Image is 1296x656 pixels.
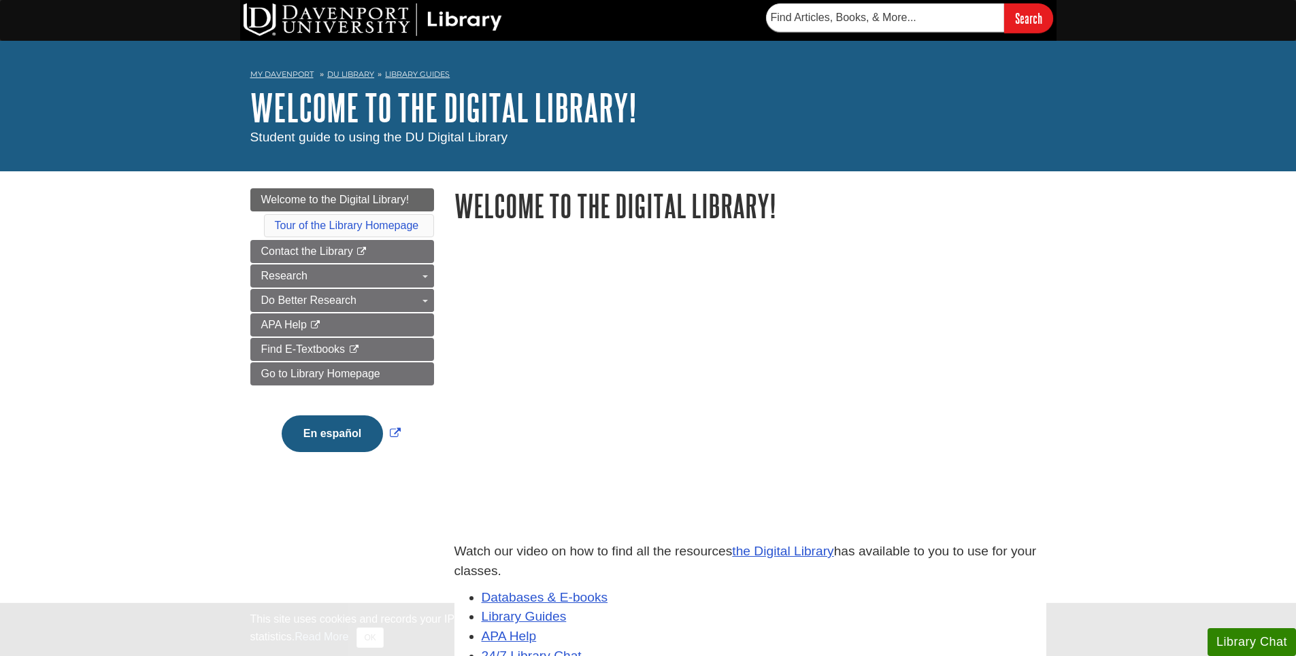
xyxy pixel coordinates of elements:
span: Welcome to the Digital Library! [261,194,410,205]
span: Student guide to using the DU Digital Library [250,130,508,144]
a: Do Better Research [250,289,434,312]
a: Welcome to the Digital Library! [250,188,434,211]
a: Welcome to the Digital Library! [250,86,637,128]
a: Library Guides [385,69,450,79]
a: Library Guides [482,609,567,623]
button: Library Chat [1208,628,1296,656]
div: Guide Page Menu [250,188,434,475]
a: APA Help [482,629,537,643]
i: This link opens in a new window [356,247,367,256]
a: Go to Library Homepage [250,362,434,385]
img: DU Library [244,3,502,36]
button: En español [282,415,383,452]
a: Tour of the Library Homepage [275,220,419,231]
span: Research [261,270,308,281]
span: Go to Library Homepage [261,368,380,379]
a: Contact the Library [250,240,434,263]
input: Search [1004,3,1053,33]
p: Watch our video on how to find all the resources has available to you to use for your classes. [454,542,1046,581]
a: Databases & E-books [482,590,608,604]
a: APA Help [250,313,434,336]
div: This site uses cookies and records your IP address for usage statistics. Additionally, we use Goo... [250,611,1046,648]
a: Link opens in new window [278,428,404,439]
a: My Davenport [250,69,314,80]
form: Searches DU Library's articles, books, and more [766,3,1053,33]
a: Research [250,264,434,288]
span: Do Better Research [261,294,357,306]
a: the Digital Library [732,544,833,558]
i: This link opens in a new window [348,345,360,354]
a: Find E-Textbooks [250,338,434,361]
a: Read More [295,631,348,642]
nav: breadcrumb [250,65,1046,87]
input: Find Articles, Books, & More... [766,3,1004,32]
h1: Welcome to the Digital Library! [454,188,1046,223]
span: Contact the Library [261,245,353,257]
a: DU Library [327,69,374,79]
button: Close [356,627,383,648]
i: This link opens in a new window [310,321,321,330]
span: APA Help [261,319,307,330]
span: Find E-Textbooks [261,343,346,355]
